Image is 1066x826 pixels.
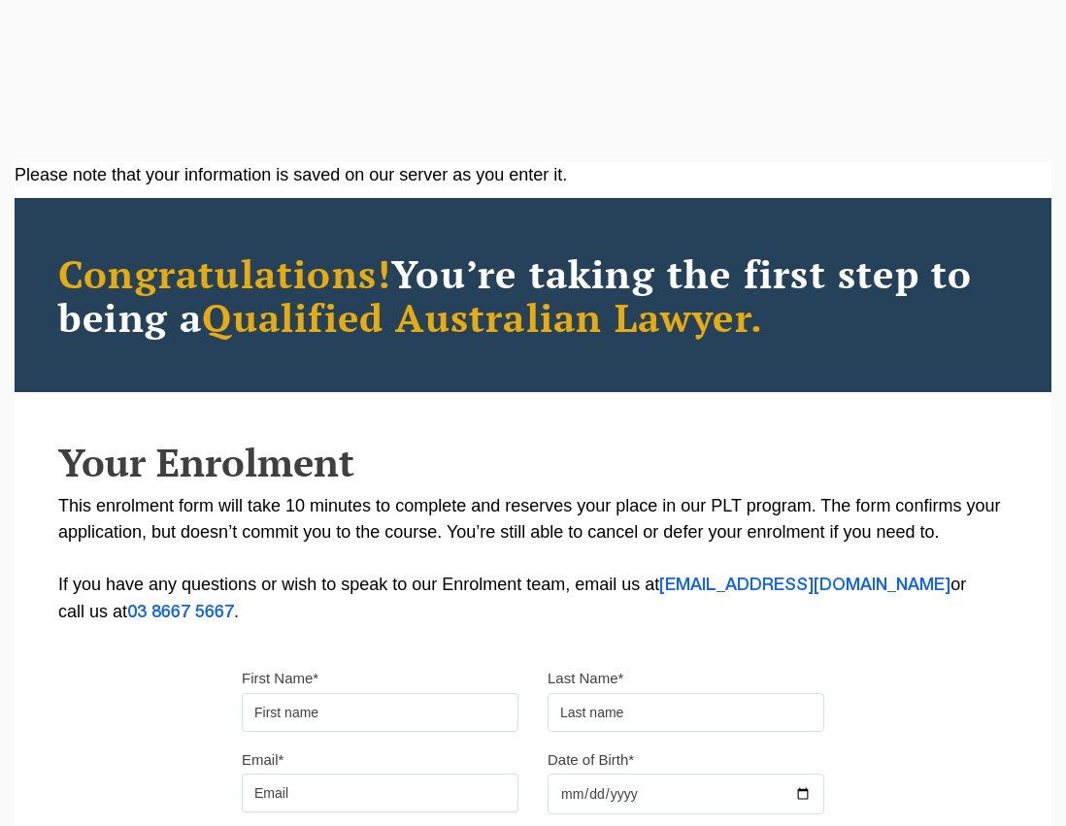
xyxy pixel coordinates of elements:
[15,162,1051,188] div: Please note that your information is saved on our server as you enter it.
[242,750,283,770] label: Email*
[58,441,1008,483] h2: Your Enrolment
[242,774,518,812] input: Email
[127,605,234,620] a: 03 8667 5667
[58,251,1008,339] h2: You’re taking the first step to being a
[242,693,518,732] input: First name
[58,248,391,299] span: Congratulations!
[548,750,634,770] label: Date of Birth*
[242,669,318,688] label: First Name*
[548,693,824,732] input: Last name
[659,578,950,593] a: [EMAIL_ADDRESS][DOMAIN_NAME]
[58,493,1008,626] p: This enrolment form will take 10 minutes to complete and reserves your place in our PLT program. ...
[202,291,763,343] span: Qualified Australian Lawyer.
[548,669,623,688] label: Last Name*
